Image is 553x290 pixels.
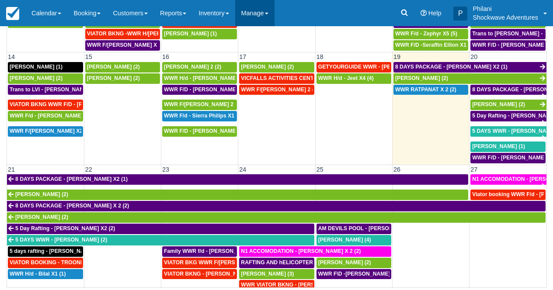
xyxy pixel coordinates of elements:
span: WWR F/d - Sierra Philips X1 (1) [164,113,242,119]
a: [PERSON_NAME] (2) [85,62,160,72]
div: P [453,7,467,21]
span: GETYOURGUIDE WWR - [PERSON_NAME] X 9 (9) [318,64,444,70]
span: WWR H/d - Jeet X4 (4) [318,75,374,81]
span: WWR F/D - [PERSON_NAME] 4 (4) [164,128,250,134]
a: WWR F/D - [PERSON_NAME] X3 (3) [162,85,237,95]
a: N1 ACCOMODATION - [PERSON_NAME] X 2 (2) [470,174,546,185]
span: [PERSON_NAME] (2) [241,64,294,70]
span: WWR F/d - Zephyr X5 (5) [395,31,457,37]
span: 27 [470,166,478,173]
a: RAFTING AND hELICOPTER PACKAGE - [PERSON_NAME] X1 (1) [239,258,314,268]
span: 17 [238,53,247,60]
span: 5 days rafting - [PERSON_NAME] (1) [10,248,102,254]
a: 8 DAYS PACKAGE - [PERSON_NAME] X 2 (2) [470,85,546,95]
span: 5 DAYS WWR - [PERSON_NAME] (2) [15,237,107,243]
a: WWR F/d - [PERSON_NAME] X1 (1) [8,111,83,121]
a: WWR H/d - Jeet X4 (4) [316,73,391,84]
span: [PERSON_NAME] (4) [318,237,371,243]
span: 22 [84,166,93,173]
span: VIATOR BKNG - [PERSON_NAME] 2 (2) [164,271,263,277]
a: VIATOR BKNG WWR F/D - [PERSON_NAME] X 1 (1) [8,100,83,110]
a: VIATOR BKNG - [PERSON_NAME] 2 (2) [162,269,237,280]
span: WWR F/[PERSON_NAME] 2 (2) [164,101,241,107]
span: Help [428,10,442,17]
span: VICFALLS ACTIVITIES CENTER - HELICOPTER -[PERSON_NAME] X 4 (4) [241,75,426,81]
a: WWR F/D -Seraffin Ellion X1 (1) [393,40,468,51]
a: VICFALLS ACTIVITIES CENTER - HELICOPTER -[PERSON_NAME] X 4 (4) [239,73,314,84]
span: VIATOR BKNG WWR F/D - [PERSON_NAME] X 1 (1) [10,101,139,107]
a: AM DEVILS POOL - [PERSON_NAME] X 2 (2) [316,224,391,234]
a: WWR F/[PERSON_NAME] 2 (2) [239,85,314,95]
a: 5 DAYS WWR - [PERSON_NAME] (2) [7,235,314,245]
a: WWR F/[PERSON_NAME] 2 (2) [162,100,237,110]
span: WWR F/[PERSON_NAME] X2 (1) [10,128,91,134]
a: WWR F/d - Sierra Philips X1 (1) [162,111,237,121]
a: WWR F/D - [PERSON_NAME] 4 (4) [162,126,237,137]
span: [PERSON_NAME] (2) [395,75,448,81]
span: WWR H/d - Bilal X1 (1) [10,271,66,277]
span: 16 [161,53,170,60]
span: VIATOR BKG WWR F/[PERSON_NAME] [PERSON_NAME] 2 (2) [164,259,323,266]
span: WWR H/d - [PERSON_NAME] X3 (3) [164,75,254,81]
span: WWR F/[PERSON_NAME] X 1 (2) [87,42,170,48]
span: VIATOR BOOKING - TROONBEECKX X 11 (11) [10,259,126,266]
span: AM DEVILS POOL - [PERSON_NAME] X 2 (2) [318,225,431,231]
span: N1 ACCOMODATION - [PERSON_NAME] X 2 (2) [241,248,361,254]
a: WWR RATPANAT X 2 (2) [393,85,468,95]
p: Shockwave Adventures [473,13,538,22]
span: 15 [84,53,93,60]
span: WWR F\D -[PERSON_NAME] X2 (2) [318,271,407,277]
span: Trans to LVI - [PERSON_NAME] X1 (1) [10,86,105,93]
a: [PERSON_NAME] (2) [470,100,546,110]
span: WWR F/d - [PERSON_NAME] X1 (1) [10,113,99,119]
span: VIATOR BKNG -WWR H/[PERSON_NAME] X 2 (2) [87,31,210,37]
a: [PERSON_NAME] (2) [7,212,546,223]
i: Help [421,10,427,16]
span: 25 [316,166,324,173]
span: [PERSON_NAME] (3) [241,271,294,277]
span: [PERSON_NAME] (1) [164,31,217,37]
span: [PERSON_NAME] (2) [15,191,68,197]
span: [PERSON_NAME] (2) [87,64,140,70]
a: VIATOR BKNG -WWR H/[PERSON_NAME] X 2 (2) [85,29,160,39]
a: WWR F/[PERSON_NAME] X 1 (2) [85,40,160,51]
a: Trans to [PERSON_NAME] - [PERSON_NAME] X 1 (2) [470,29,546,39]
img: checkfront-main-nav-mini-logo.png [6,7,19,20]
span: [PERSON_NAME] (1) [10,64,63,70]
span: 8 DAYS PACKAGE - [PERSON_NAME] X2 (1) [15,176,128,182]
a: WWR F/d - Zephyr X5 (5) [393,29,468,39]
a: GETYOURGUIDE WWR - [PERSON_NAME] X 9 (9) [316,62,391,72]
span: [PERSON_NAME] 2 (2) [164,64,221,70]
span: WWR F/D -Seraffin Ellion X1 (1) [395,42,474,48]
span: [PERSON_NAME] (2) [15,214,68,220]
a: Trans to LVI - [PERSON_NAME] X1 (1) [8,85,83,95]
a: [PERSON_NAME] (2) [85,73,160,84]
a: [PERSON_NAME] (3) [239,269,314,280]
span: WWR F/D - [PERSON_NAME] X3 (3) [164,86,254,93]
a: WWR F/D - [PERSON_NAME] X 1 (1) [470,153,546,163]
span: 19 [393,53,401,60]
span: WWR RATPANAT X 2 (2) [395,86,456,93]
span: 21 [7,166,16,173]
a: [PERSON_NAME] (2) [316,258,391,268]
a: 5 DAYS WWR - [PERSON_NAME] (2) [470,126,546,137]
a: 5 Day Rafting - [PERSON_NAME] X2 (2) [7,224,314,234]
span: [PERSON_NAME] (2) [318,259,371,266]
span: RAFTING AND hELICOPTER PACKAGE - [PERSON_NAME] X1 (1) [241,259,407,266]
a: Viator booking WWR F/d - [PERSON_NAME] 3 (3) [470,190,546,200]
span: Family WWR f/d - [PERSON_NAME] X 4 (4) [164,248,271,254]
a: 5 days rafting - [PERSON_NAME] (1) [8,246,83,257]
a: 8 DAYS PACKAGE - [PERSON_NAME] X 2 (2) [7,201,546,211]
a: 8 DAYS PACKAGE - [PERSON_NAME] X2 (1) [7,174,468,185]
span: [PERSON_NAME] (2) [10,75,63,81]
a: 8 DAYS PACKAGE - [PERSON_NAME] X2 (1) [393,62,546,72]
span: 24 [238,166,247,173]
span: 18 [316,53,324,60]
a: WWR H/d - Bilal X1 (1) [8,269,83,280]
a: 5 Day Rafting - [PERSON_NAME] X2 (2) [470,111,546,121]
a: [PERSON_NAME] (2) [8,73,83,84]
a: WWR F/D - [PERSON_NAME] X2 (2) [470,40,546,51]
a: [PERSON_NAME] (1) [162,29,237,39]
a: VIATOR BOOKING - TROONBEECKX X 11 (11) [8,258,83,268]
span: 5 Day Rafting - [PERSON_NAME] X2 (2) [15,225,115,231]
